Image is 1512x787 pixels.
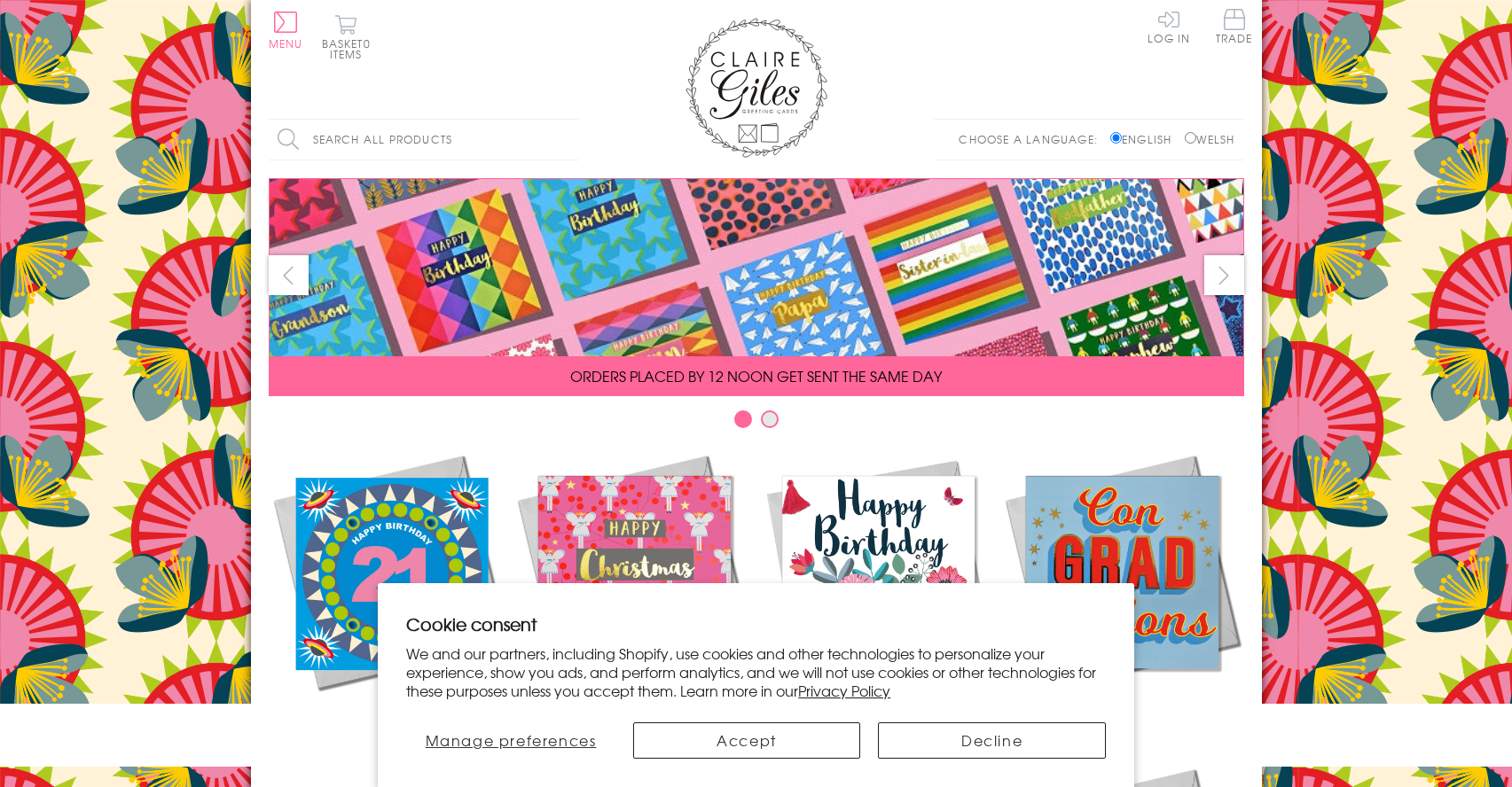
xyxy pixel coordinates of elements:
[633,722,860,759] button: Accept
[269,35,303,51] span: Menu
[1204,255,1244,295] button: next
[330,35,371,62] span: 0 items
[1110,131,1180,147] label: English
[1185,131,1235,147] label: Welsh
[1148,9,1190,43] a: Log In
[878,722,1105,759] button: Decline
[1216,9,1253,43] span: Trade
[269,450,513,729] a: New Releases
[426,729,597,751] span: Manage preferences
[1185,132,1196,144] input: Welsh
[269,120,579,160] input: Search all products
[406,644,1106,699] p: We and our partners, including Shopify, use cookies and other technologies to personalize your ex...
[269,409,1244,437] div: Carousel Pagination
[269,12,303,49] button: Menu
[1110,132,1122,144] input: English
[734,410,752,428] button: Carousel Page 1 (Current Slide)
[685,18,827,158] img: Claire Giles Greetings Cards
[269,255,309,295] button: prev
[406,722,615,759] button: Manage preferences
[1000,450,1244,729] a: Academic
[561,120,579,160] input: Search
[322,14,371,59] button: Basket0 items
[1216,9,1253,47] a: Trade
[756,450,1000,729] a: Birthdays
[959,131,1107,147] p: Choose a language:
[798,680,890,701] a: Privacy Policy
[513,450,756,729] a: Christmas
[406,612,1106,636] h2: Cookie consent
[761,410,779,428] button: Carousel Page 2
[570,365,942,386] span: ORDERS PLACED BY 12 NOON GET SENT THE SAME DAY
